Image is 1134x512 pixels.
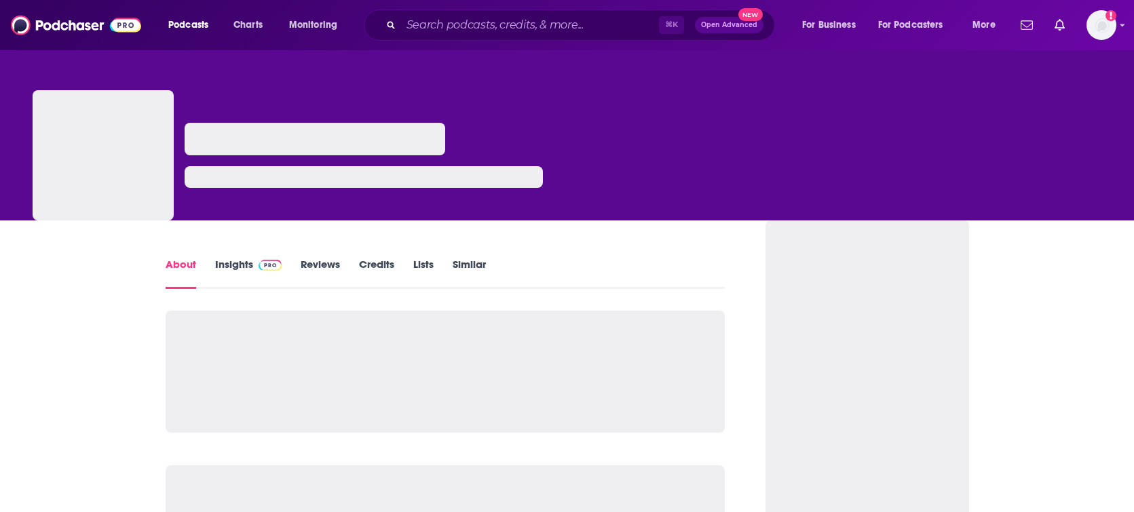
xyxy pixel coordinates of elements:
img: Podchaser Pro [259,260,282,271]
a: Similar [453,258,486,289]
span: New [738,8,763,21]
a: Charts [225,14,271,36]
img: Podchaser - Follow, Share and Rate Podcasts [11,12,141,38]
button: open menu [280,14,355,36]
a: Show notifications dropdown [1015,14,1038,37]
span: Open Advanced [701,22,757,28]
button: open menu [793,14,873,36]
span: For Business [802,16,856,35]
button: open menu [963,14,1013,36]
button: Show profile menu [1086,10,1116,40]
span: ⌘ K [659,16,684,34]
a: Show notifications dropdown [1049,14,1070,37]
svg: Add a profile image [1105,10,1116,21]
span: Logged in as scottb4744 [1086,10,1116,40]
a: Credits [359,258,394,289]
a: Lists [413,258,434,289]
span: Monitoring [289,16,337,35]
span: For Podcasters [878,16,943,35]
button: open menu [869,14,963,36]
div: Search podcasts, credits, & more... [377,9,788,41]
a: About [166,258,196,289]
span: Podcasts [168,16,208,35]
a: InsightsPodchaser Pro [215,258,282,289]
button: open menu [159,14,226,36]
img: User Profile [1086,10,1116,40]
input: Search podcasts, credits, & more... [401,14,659,36]
span: More [972,16,996,35]
button: Open AdvancedNew [695,17,763,33]
span: Charts [233,16,263,35]
a: Reviews [301,258,340,289]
